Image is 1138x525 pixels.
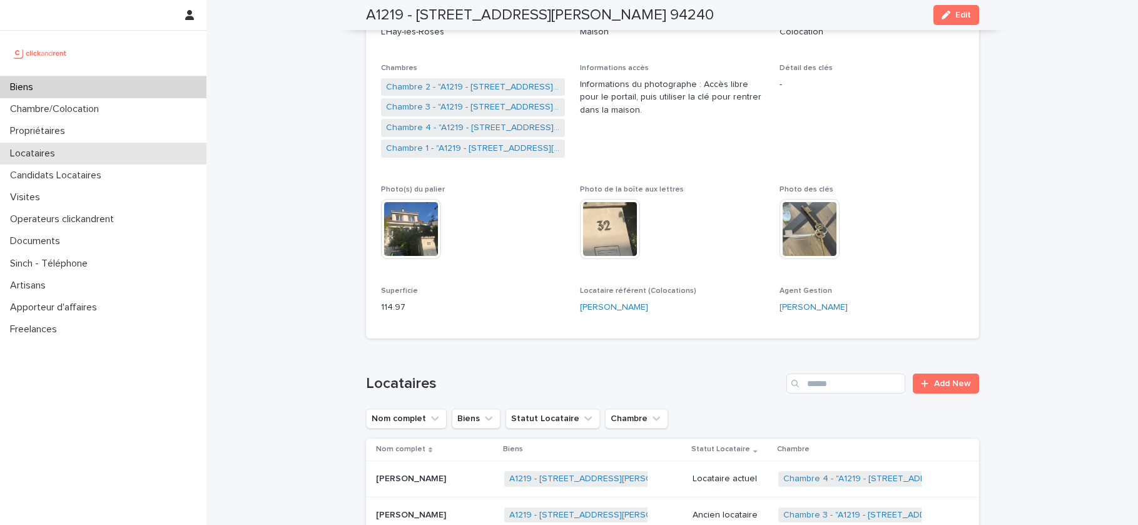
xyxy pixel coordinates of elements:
[693,474,768,484] p: Locataire actuel
[381,26,566,39] p: L'Haÿ-les-Roses
[580,78,765,117] p: Informations du photographe : Accès libre pour le portail, puis utiliser la clé pour rentrer dans...
[381,186,445,193] span: Photo(s) du palier
[386,121,561,135] a: Chambre 4 - "A1219 - [STREET_ADDRESS][PERSON_NAME] 94240"
[5,81,43,93] p: Biens
[505,409,600,429] button: Statut Locataire
[366,6,714,24] h2: A1219 - [STREET_ADDRESS][PERSON_NAME] 94240
[934,379,971,388] span: Add New
[5,213,124,225] p: Operateurs clickandrent
[381,64,417,72] span: Chambres
[955,11,971,19] span: Edit
[5,170,111,181] p: Candidats Locataires
[5,125,75,137] p: Propriétaires
[783,510,1052,521] a: Chambre 3 - "A1219 - [STREET_ADDRESS][PERSON_NAME] 94240"
[452,409,500,429] button: Biens
[780,287,832,295] span: Agent Gestion
[366,461,979,497] tr: [PERSON_NAME][PERSON_NAME] A1219 - [STREET_ADDRESS][PERSON_NAME] 94240 Locataire actuelChambre 4 ...
[780,301,848,314] a: [PERSON_NAME]
[5,258,98,270] p: Sinch - Téléphone
[381,301,566,314] p: 114.97
[780,64,833,72] span: Détail des clés
[777,442,810,456] p: Chambre
[691,442,750,456] p: Statut Locataire
[376,507,449,521] p: [PERSON_NAME]
[509,474,720,484] a: A1219 - [STREET_ADDRESS][PERSON_NAME] 94240
[605,409,668,429] button: Chambre
[780,78,964,91] p: -
[780,26,964,39] p: Colocation
[386,81,561,94] a: Chambre 2 - "A1219 - [STREET_ADDRESS][PERSON_NAME] 94240"
[366,409,447,429] button: Nom complet
[783,474,1052,484] a: Chambre 4 - "A1219 - [STREET_ADDRESS][PERSON_NAME] 94240"
[381,287,418,295] span: Superficie
[10,41,71,66] img: UCB0brd3T0yccxBKYDjQ
[580,287,696,295] span: Locataire référent (Colocations)
[386,101,561,114] a: Chambre 3 - "A1219 - [STREET_ADDRESS][PERSON_NAME] 94240"
[503,442,523,456] p: Biens
[376,442,425,456] p: Nom complet
[780,186,833,193] span: Photo des clés
[509,510,720,521] a: A1219 - [STREET_ADDRESS][PERSON_NAME] 94240
[5,103,109,115] p: Chambre/Colocation
[386,142,561,155] a: Chambre 1 - "A1219 - [STREET_ADDRESS][PERSON_NAME] 94240"
[376,471,449,484] p: [PERSON_NAME]
[366,375,782,393] h1: Locataires
[5,235,70,247] p: Documents
[5,324,67,335] p: Freelances
[933,5,979,25] button: Edit
[913,374,978,394] a: Add New
[5,280,56,292] p: Artisans
[580,26,765,39] p: Maison
[5,302,107,313] p: Apporteur d'affaires
[786,374,905,394] input: Search
[580,301,648,314] a: [PERSON_NAME]
[5,148,65,160] p: Locataires
[580,186,684,193] span: Photo de la boîte aux lettres
[580,64,649,72] span: Informations accès
[5,191,50,203] p: Visites
[693,510,768,521] p: Ancien locataire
